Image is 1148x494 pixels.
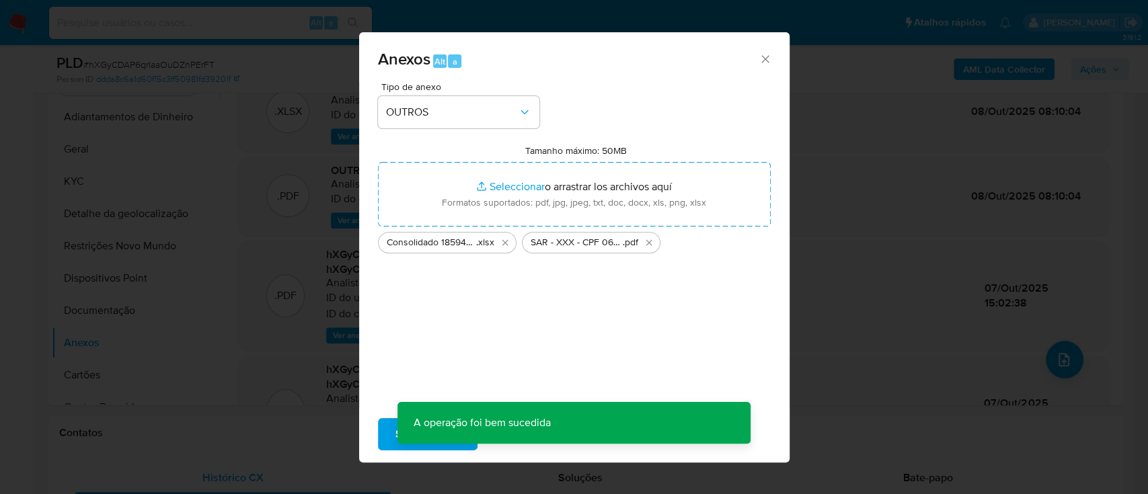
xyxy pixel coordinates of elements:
span: Tipo de anexo [381,82,543,91]
span: Alt [434,55,445,68]
button: Eliminar Consolidado 185943244 de 01-08 a 06-10-2025 (criado em 06-10-2025 16-51).xlsx [497,235,513,251]
span: .xlsx [476,236,494,249]
span: Anexos [378,47,430,71]
button: OUTROS [378,96,539,128]
span: .pdf [623,236,638,249]
ul: Archivos seleccionados [378,227,771,253]
span: Subir arquivo [395,419,460,449]
label: Tamanho máximo: 50MB [525,145,627,157]
span: a [453,55,457,68]
span: SAR - XXX - CPF 06960892970 - [PERSON_NAME] [PERSON_NAME] [531,236,623,249]
button: Cerrar [759,52,771,65]
span: OUTROS [386,106,518,119]
p: A operação foi bem sucedida [397,402,567,444]
button: Eliminar SAR - XXX - CPF 06960892970 - GABRIEL DA SILVA SCHMITT .pdf [641,235,657,251]
span: Consolidado 185943244 de 01-08 a [DATE] ([PERSON_NAME] [DATE] 16-51) [387,236,476,249]
button: Subir arquivo [378,418,477,450]
span: Cancelar [500,419,544,449]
